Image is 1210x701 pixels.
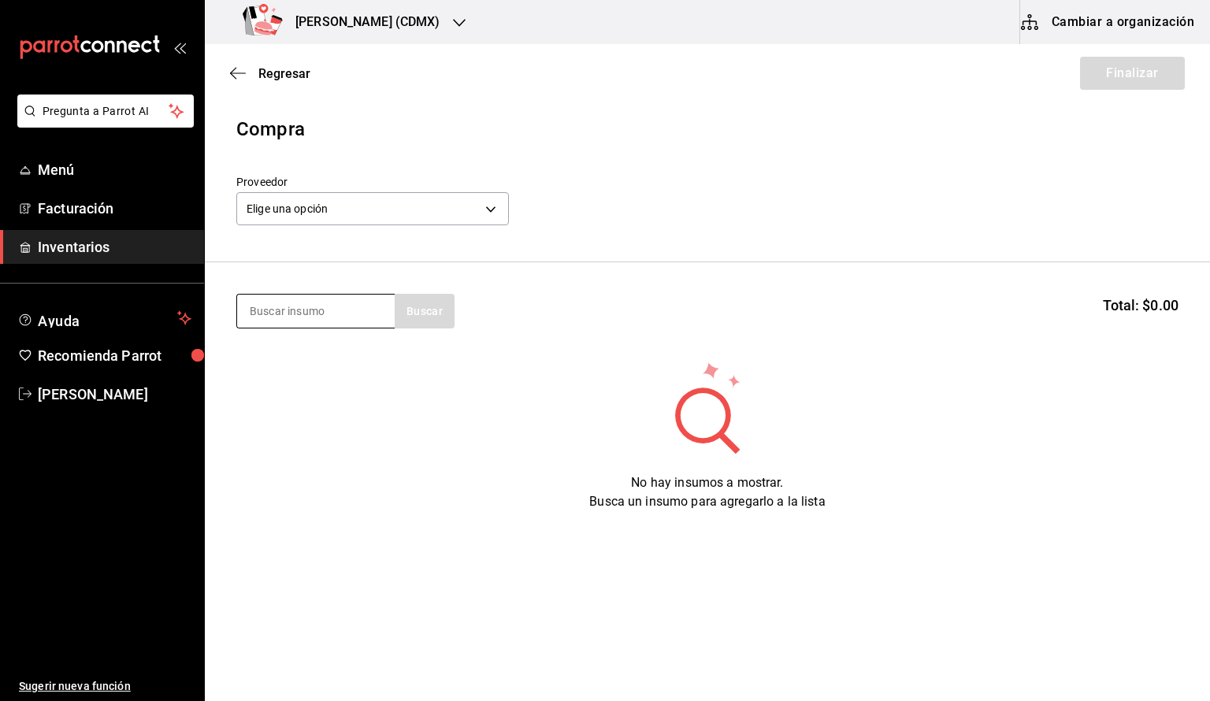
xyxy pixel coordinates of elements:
[236,192,509,225] div: Elige una opción
[236,115,1178,143] div: Compra
[17,95,194,128] button: Pregunta a Parrot AI
[19,678,191,695] span: Sugerir nueva función
[38,198,191,219] span: Facturación
[38,236,191,258] span: Inventarios
[589,475,825,509] span: No hay insumos a mostrar. Busca un insumo para agregarlo a la lista
[237,295,395,328] input: Buscar insumo
[283,13,440,32] h3: [PERSON_NAME] (CDMX)
[38,159,191,180] span: Menú
[236,176,509,187] label: Proveedor
[173,41,186,54] button: open_drawer_menu
[1103,295,1178,316] span: Total: $0.00
[38,309,171,328] span: Ayuda
[38,345,191,366] span: Recomienda Parrot
[258,66,310,81] span: Regresar
[43,103,169,120] span: Pregunta a Parrot AI
[38,384,191,405] span: [PERSON_NAME]
[11,114,194,131] a: Pregunta a Parrot AI
[230,66,310,81] button: Regresar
